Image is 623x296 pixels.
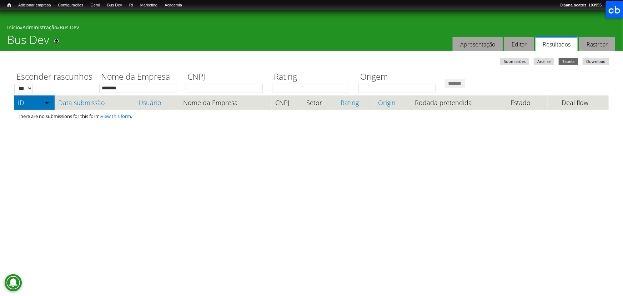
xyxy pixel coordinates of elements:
[45,100,49,105] img: ordem crescente
[139,99,176,106] a: Usuário
[99,71,181,84] label: Nome da Empresa
[7,24,616,33] div: » »
[507,95,548,110] th: Estado
[559,58,578,65] a: Tabela
[579,37,615,51] a: Rastrear
[180,95,272,110] th: Nome da Empresa
[583,58,609,65] a: Download
[22,24,57,31] a: Administração
[303,95,337,110] th: Setor
[186,71,267,84] label: CNPJ
[101,113,131,119] a: View this form
[104,2,126,9] a: Bus Dev
[556,2,605,9] a: Oláana.beatriz_103955
[126,2,137,9] a: RI
[14,71,95,84] label: Esconder rascunhos
[534,58,554,65] a: Análise
[536,36,578,51] a: Resultados
[7,24,20,31] a: Início
[566,3,602,7] strong: ana.beatriz_103955
[58,99,131,106] a: Data submissão
[341,99,371,106] a: Rating
[137,2,161,9] a: Marketing
[378,99,408,106] a: Origin
[14,110,609,123] td: There are no submissions for this form. .
[411,95,507,110] th: Rodada pretendida
[358,71,440,84] label: Origem
[453,37,503,51] a: Apresentação
[7,33,49,51] h1: Bus Dev
[504,37,534,51] a: Editar
[500,58,529,65] a: Submissões
[55,2,87,9] a: Configurações
[7,3,11,8] span: Início
[605,2,619,9] a: Sair
[87,2,104,9] a: Geral
[161,2,186,9] a: Academia
[272,95,303,110] th: CNPJ
[272,71,354,84] label: Rating
[15,2,55,9] a: Adicionar empresa
[60,24,79,31] a: Bus Dev
[558,95,609,110] th: Deal flow
[4,2,15,9] a: Início
[18,99,51,106] a: ID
